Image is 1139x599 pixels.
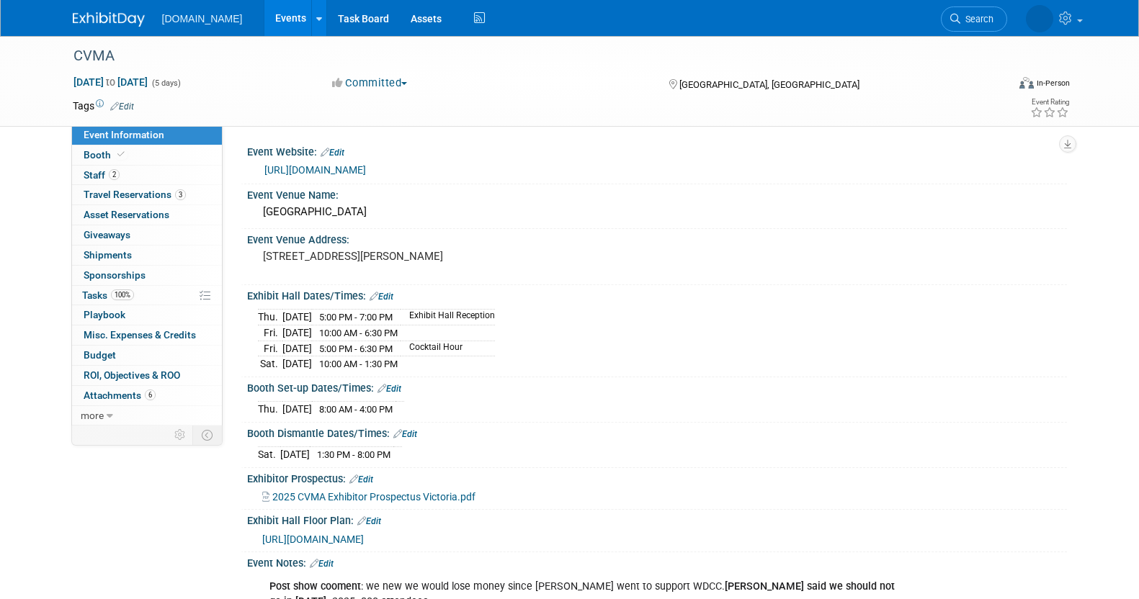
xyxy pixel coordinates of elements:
[319,328,398,338] span: 10:00 AM - 6:30 PM
[72,246,222,265] a: Shipments
[282,341,312,356] td: [DATE]
[282,402,312,417] td: [DATE]
[84,269,146,281] span: Sponsorships
[258,325,282,341] td: Fri.
[263,250,573,263] pre: [STREET_ADDRESS][PERSON_NAME]
[84,309,125,320] span: Playbook
[84,129,164,140] span: Event Information
[84,209,169,220] span: Asset Reservations
[280,447,310,462] td: [DATE]
[81,410,104,421] span: more
[110,102,134,112] a: Edit
[258,402,282,417] td: Thu.
[1026,5,1053,32] img: Iuliia Bulow
[72,386,222,405] a: Attachments6
[247,377,1067,396] div: Booth Set-up Dates/Times:
[357,516,381,526] a: Edit
[72,145,222,165] a: Booth
[72,266,222,285] a: Sponsorships
[72,125,222,145] a: Event Information
[162,13,243,24] span: [DOMAIN_NAME]
[679,79,859,90] span: [GEOGRAPHIC_DATA], [GEOGRAPHIC_DATA]
[319,343,393,354] span: 5:00 PM - 6:30 PM
[258,310,282,325] td: Thu.
[378,384,401,394] a: Edit
[68,43,986,69] div: CVMA
[72,166,222,185] a: Staff2
[72,286,222,305] a: Tasks100%
[1030,99,1069,106] div: Event Rating
[72,366,222,385] a: ROI, Objectives & ROO
[72,185,222,204] a: Travel Reservations3
[960,14,993,24] span: Search
[247,510,1067,528] div: Exhibit Hall Floor Plan:
[310,559,334,569] a: Edit
[84,369,180,381] span: ROI, Objectives & ROO
[319,404,393,415] span: 8:00 AM - 4:00 PM
[282,356,312,371] td: [DATE]
[175,189,186,200] span: 3
[84,229,130,240] span: Giveaways
[282,310,312,325] td: [DATE]
[73,12,145,27] img: ExhibitDay
[247,141,1067,160] div: Event Website:
[145,389,156,400] span: 6
[72,305,222,325] a: Playbook
[258,201,1056,223] div: [GEOGRAPHIC_DATA]
[72,205,222,225] a: Asset Reservations
[247,285,1067,304] div: Exhibit Hall Dates/Times:
[319,359,398,369] span: 10:00 AM - 1:30 PM
[72,325,222,345] a: Misc. Expenses & Credits
[1019,77,1034,89] img: Format-Inperson.png
[84,329,196,341] span: Misc. Expenses & Credits
[73,76,148,89] span: [DATE] [DATE]
[262,491,475,503] a: 2025 CVMA Exhibitor Prospectus Victoria.pdf
[393,429,417,439] a: Edit
[247,423,1067,441] div: Booth Dismantle Dates/Times:
[247,552,1067,571] div: Event Notes:
[168,425,193,444] td: Personalize Event Tab Strip
[247,184,1067,202] div: Event Venue Name:
[84,389,156,401] span: Attachments
[258,356,282,371] td: Sat.
[111,289,134,300] span: 100%
[247,229,1067,247] div: Event Venue Address:
[321,148,344,158] a: Edit
[282,325,312,341] td: [DATE]
[941,6,1007,32] a: Search
[319,312,393,323] span: 5:00 PM - 7:00 PM
[84,149,128,161] span: Booth
[73,99,134,113] td: Tags
[272,491,475,503] span: 2025 CVMA Exhibitor Prospectus Victoria.pdf
[1036,78,1070,89] div: In-Person
[269,580,361,593] b: Post show cooment
[84,169,120,181] span: Staff
[327,76,413,91] button: Committed
[317,449,390,460] span: 1:30 PM - 8:00 PM
[151,78,181,88] span: (5 days)
[72,225,222,245] a: Giveaways
[84,189,186,200] span: Travel Reservations
[84,249,132,261] span: Shipments
[370,292,393,302] a: Edit
[349,474,373,485] a: Edit
[104,76,117,88] span: to
[72,346,222,365] a: Budget
[401,310,495,325] td: Exhibit Hall Reception
[258,341,282,356] td: Fri.
[109,169,120,180] span: 2
[84,349,116,361] span: Budget
[258,447,280,462] td: Sat.
[247,468,1067,487] div: Exhibitor Prospectus:
[922,75,1071,96] div: Event Format
[82,289,134,301] span: Tasks
[401,341,495,356] td: Cocktail Hour
[192,425,222,444] td: Toggle Event Tabs
[117,150,125,158] i: Booth reservation complete
[264,164,366,176] a: [URL][DOMAIN_NAME]
[72,406,222,425] a: more
[262,533,364,545] a: [URL][DOMAIN_NAME]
